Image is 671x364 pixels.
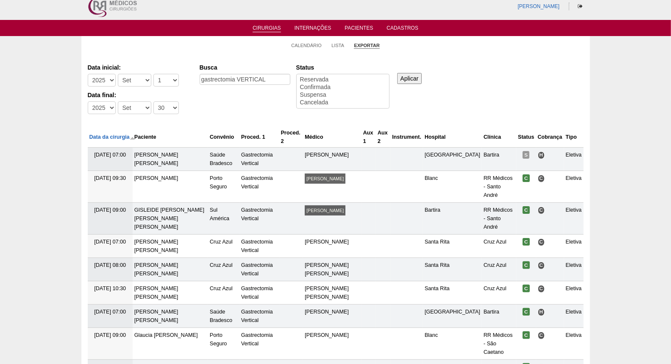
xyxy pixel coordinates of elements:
[390,127,423,148] th: Instrument.
[523,285,530,292] span: Confirmada
[130,135,135,140] img: ordem decrescente
[94,309,126,315] span: [DATE] 07:00
[538,262,545,269] span: Consultório
[482,258,516,281] td: Cruz Azul
[536,127,564,148] th: Cobrança
[482,171,516,203] td: RR Médicos - Santo André
[133,171,208,203] td: [PERSON_NAME]
[538,151,545,159] span: Hospital
[88,63,191,72] label: Data inicial:
[303,258,361,281] td: [PERSON_NAME] [PERSON_NAME]
[94,262,126,268] span: [DATE] 08:00
[305,205,345,216] div: [PERSON_NAME]
[239,127,279,148] th: Proced. 1
[291,42,322,48] a: Calendário
[208,328,239,360] td: Porto Seguro
[523,331,530,339] span: Confirmada
[538,238,545,246] span: Consultório
[239,148,279,171] td: Gastrectomia Vertical
[423,203,482,235] td: Bartira
[564,328,584,360] td: Eletiva
[345,25,373,34] a: Pacientes
[423,235,482,258] td: Santa Rita
[133,328,208,360] td: Glaucia [PERSON_NAME]
[538,332,545,339] span: Consultório
[376,127,390,148] th: Aux 2
[423,328,482,360] td: Blanc
[578,4,583,9] i: Sair
[482,328,516,360] td: RR Médicos - São Caetano
[423,281,482,305] td: Santa Rita
[133,305,208,328] td: [PERSON_NAME] [PERSON_NAME]
[564,235,584,258] td: Eletiva
[200,63,290,72] label: Busca
[299,76,387,84] option: Reservada
[305,174,345,184] div: [PERSON_NAME]
[482,281,516,305] td: Cruz Azul
[253,25,281,32] a: Cirurgias
[208,171,239,203] td: Porto Seguro
[208,148,239,171] td: Saúde Bradesco
[239,171,279,203] td: Gastrectomia Vertical
[564,127,584,148] th: Tipo
[523,206,530,214] span: Confirmada
[239,258,279,281] td: Gastrectomia Vertical
[423,127,482,148] th: Hospital
[516,127,536,148] th: Status
[538,308,545,316] span: Hospital
[208,281,239,305] td: Cruz Azul
[133,281,208,305] td: [PERSON_NAME] [PERSON_NAME]
[482,235,516,258] td: Cruz Azul
[88,91,191,99] label: Data final:
[94,286,126,291] span: [DATE] 10:30
[354,42,379,49] a: Exportar
[303,305,361,328] td: [PERSON_NAME]
[423,258,482,281] td: Santa Rita
[564,171,584,203] td: Eletiva
[564,258,584,281] td: Eletiva
[538,207,545,214] span: Consultório
[295,25,331,34] a: Internações
[299,84,387,91] option: Confirmada
[387,25,418,34] a: Cadastros
[239,328,279,360] td: Gastrectomia Vertical
[94,207,126,213] span: [DATE] 09:00
[303,281,361,305] td: [PERSON_NAME] [PERSON_NAME]
[89,134,135,140] a: Data da cirurgia
[239,305,279,328] td: Gastrectomia Vertical
[239,281,279,305] td: Gastrectomia Vertical
[299,91,387,99] option: Suspensa
[303,148,361,171] td: [PERSON_NAME]
[133,127,208,148] th: Paciente
[133,235,208,258] td: [PERSON_NAME] [PERSON_NAME]
[538,175,545,182] span: Consultório
[482,148,516,171] td: Bartira
[133,148,208,171] td: [PERSON_NAME] [PERSON_NAME]
[200,74,290,85] input: Digite os termos que você deseja procurar.
[133,258,208,281] td: [PERSON_NAME] [PERSON_NAME]
[303,235,361,258] td: [PERSON_NAME]
[482,203,516,235] td: RR Médicos - Santo André
[208,235,239,258] td: Cruz Azul
[523,151,529,159] span: Suspensa
[279,127,303,148] th: Proced. 2
[208,258,239,281] td: Cruz Azul
[94,175,126,181] span: [DATE] 09:30
[397,73,422,84] input: Aplicar
[94,239,126,245] span: [DATE] 07:00
[331,42,344,48] a: Lista
[208,305,239,328] td: Saúde Bradesco
[564,148,584,171] td: Eletiva
[523,308,530,316] span: Confirmada
[482,127,516,148] th: Clínica
[303,328,361,360] td: [PERSON_NAME]
[362,127,376,148] th: Aux 1
[423,148,482,171] td: [GEOGRAPHIC_DATA]
[423,305,482,328] td: [GEOGRAPHIC_DATA]
[564,203,584,235] td: Eletiva
[296,63,390,72] label: Status
[303,127,361,148] th: Médico
[208,127,239,148] th: Convênio
[423,171,482,203] td: Blanc
[133,203,208,235] td: GISLEIDE [PERSON_NAME] [PERSON_NAME] [PERSON_NAME]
